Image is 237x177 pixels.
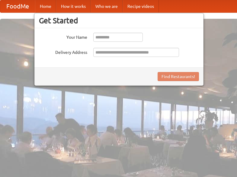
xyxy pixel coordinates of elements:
[0,0,35,12] a: FoodMe
[39,16,199,25] h3: Get Started
[56,0,91,12] a: How it works
[123,0,159,12] a: Recipe videos
[91,0,123,12] a: Who we are
[39,33,87,40] label: Your Name
[39,48,87,55] label: Delivery Address
[35,0,56,12] a: Home
[158,72,199,81] button: Find Restaurants!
